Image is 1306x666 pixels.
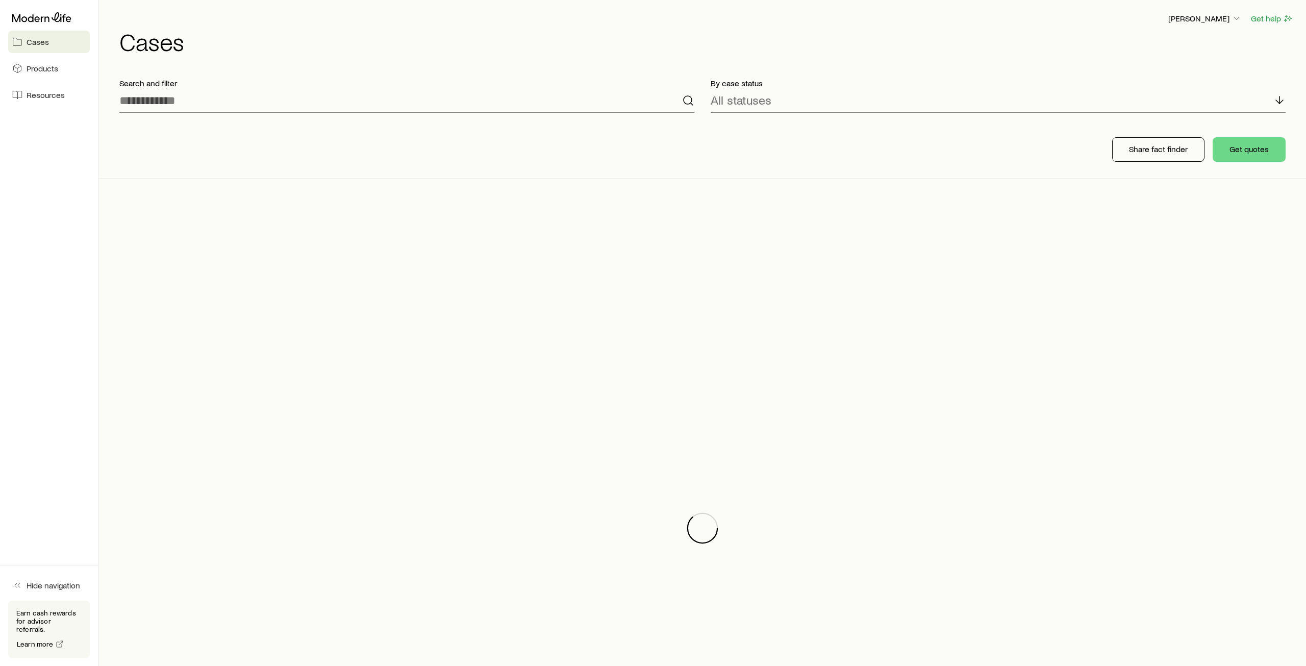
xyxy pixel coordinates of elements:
p: Earn cash rewards for advisor referrals. [16,609,82,633]
button: [PERSON_NAME] [1168,13,1242,25]
p: By case status [711,78,1286,88]
a: Cases [8,31,90,53]
p: [PERSON_NAME] [1168,13,1242,23]
a: Products [8,57,90,80]
button: Hide navigation [8,574,90,597]
p: All statuses [711,93,771,107]
span: Resources [27,90,65,100]
span: Cases [27,37,49,47]
span: Products [27,63,58,73]
div: Earn cash rewards for advisor referrals.Learn more [8,601,90,658]
p: Share fact finder [1129,144,1188,154]
a: Resources [8,84,90,106]
p: Search and filter [119,78,694,88]
span: Learn more [17,640,54,648]
span: Hide navigation [27,580,80,590]
h1: Cases [119,29,1294,54]
button: Get quotes [1213,137,1286,162]
button: Share fact finder [1112,137,1204,162]
button: Get help [1250,13,1294,24]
